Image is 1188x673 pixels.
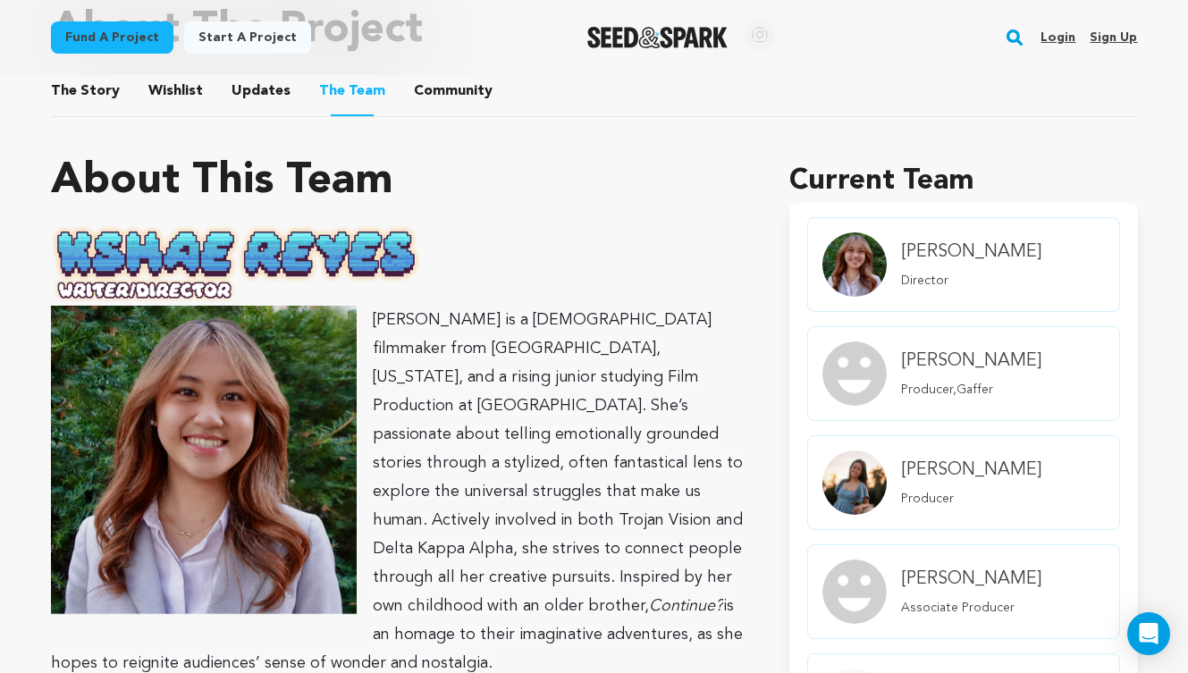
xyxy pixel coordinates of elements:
[901,490,1041,508] p: Producer
[51,160,393,203] h1: About This Team
[822,341,887,406] img: Team Image
[807,544,1119,639] a: member.name Profile
[901,567,1041,592] h4: [PERSON_NAME]
[822,559,887,624] img: Team Image
[414,80,493,102] span: Community
[1127,612,1170,655] div: Open Intercom Messenger
[232,80,291,102] span: Updates
[1090,23,1137,52] a: Sign up
[51,598,744,671] span: is an homage to their imaginative adventures, as she hopes to reignite audiences’ sense of wonder...
[51,306,358,615] img: 1755824400-Continue%20Headers%20(27).png
[51,21,173,54] a: Fund a project
[319,80,345,102] span: The
[373,312,743,614] span: [PERSON_NAME] is a [DEMOGRAPHIC_DATA] filmmaker from [GEOGRAPHIC_DATA], [US_STATE], and a rising ...
[822,232,887,297] img: Team Image
[148,80,203,102] span: Wishlist
[649,598,723,614] em: Continue?
[901,599,1041,617] p: Associate Producer
[319,80,385,102] span: Team
[587,27,728,48] img: Seed&Spark Logo Dark Mode
[789,160,1137,203] h1: Current Team
[184,21,311,54] a: Start a project
[51,80,77,102] span: The
[901,272,1041,290] p: Director
[51,224,420,306] img: 1755823882-Continue%20Headers%20(16).png
[587,27,728,48] a: Seed&Spark Homepage
[901,458,1041,483] h4: [PERSON_NAME]
[807,326,1119,421] a: member.name Profile
[1041,23,1075,52] a: Login
[901,381,1041,399] p: Producer,Gaffer
[901,349,1041,374] h4: [PERSON_NAME]
[822,450,887,515] img: Team Image
[51,80,120,102] span: Story
[901,240,1041,265] h4: [PERSON_NAME]
[807,435,1119,530] a: member.name Profile
[807,217,1119,312] a: member.name Profile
